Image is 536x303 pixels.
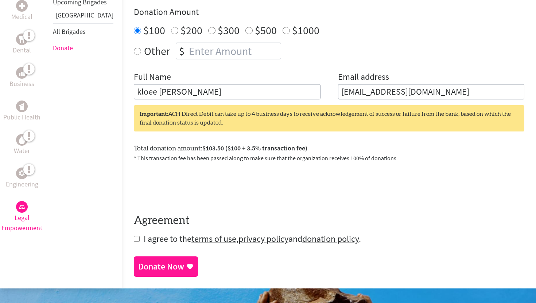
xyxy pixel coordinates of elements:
[56,11,113,19] a: [GEOGRAPHIC_DATA]
[134,154,524,162] p: * This transaction fee has been passed along to make sure that the organization receives 100% of ...
[202,144,307,152] span: $103.50 ($100 + 3.5% transaction fee)
[19,103,25,110] img: Public Health
[134,214,524,227] h4: Agreement
[292,23,319,37] label: $1000
[338,71,389,84] label: Email address
[16,34,28,45] div: Dental
[9,67,34,89] a: BusinessBusiness
[16,134,28,146] div: Water
[14,134,30,156] a: WaterWater
[134,171,245,200] iframe: reCAPTCHA
[16,168,28,179] div: Engineering
[6,179,38,189] p: Engineering
[19,36,25,43] img: Dental
[53,23,113,40] li: All Brigades
[19,3,25,9] img: Medical
[19,70,25,76] img: Business
[19,205,25,209] img: Legal Empowerment
[3,101,40,122] a: Public HealthPublic Health
[140,111,168,117] strong: Important:
[134,105,524,131] div: ACH Direct Debit can take up to 4 business days to receive acknowledgement of success or failure ...
[238,233,288,244] a: privacy policy
[144,233,361,244] span: I agree to the , and .
[144,43,170,59] label: Other
[187,43,281,59] input: Enter Amount
[11,12,32,22] p: Medical
[13,34,31,55] a: DentalDental
[3,112,40,122] p: Public Health
[143,23,165,37] label: $100
[218,23,240,37] label: $300
[53,27,86,36] a: All Brigades
[16,201,28,213] div: Legal Empowerment
[176,43,187,59] div: $
[180,23,202,37] label: $200
[138,261,184,272] div: Donate Now
[19,170,25,176] img: Engineering
[134,143,307,154] label: Total donation amount:
[1,213,42,233] p: Legal Empowerment
[16,67,28,79] div: Business
[191,233,236,244] a: terms of use
[302,233,359,244] a: donation policy
[134,84,321,99] input: Enter Full Name
[53,44,73,52] a: Donate
[53,10,113,23] li: Greece
[13,45,31,55] p: Dental
[255,23,277,37] label: $500
[14,146,30,156] p: Water
[16,101,28,112] div: Public Health
[19,136,25,144] img: Water
[9,79,34,89] p: Business
[134,71,171,84] label: Full Name
[338,84,525,99] input: Your Email
[1,201,42,233] a: Legal EmpowermentLegal Empowerment
[53,40,113,56] li: Donate
[134,6,524,18] h4: Donation Amount
[6,168,38,189] a: EngineeringEngineering
[134,256,198,277] a: Donate Now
